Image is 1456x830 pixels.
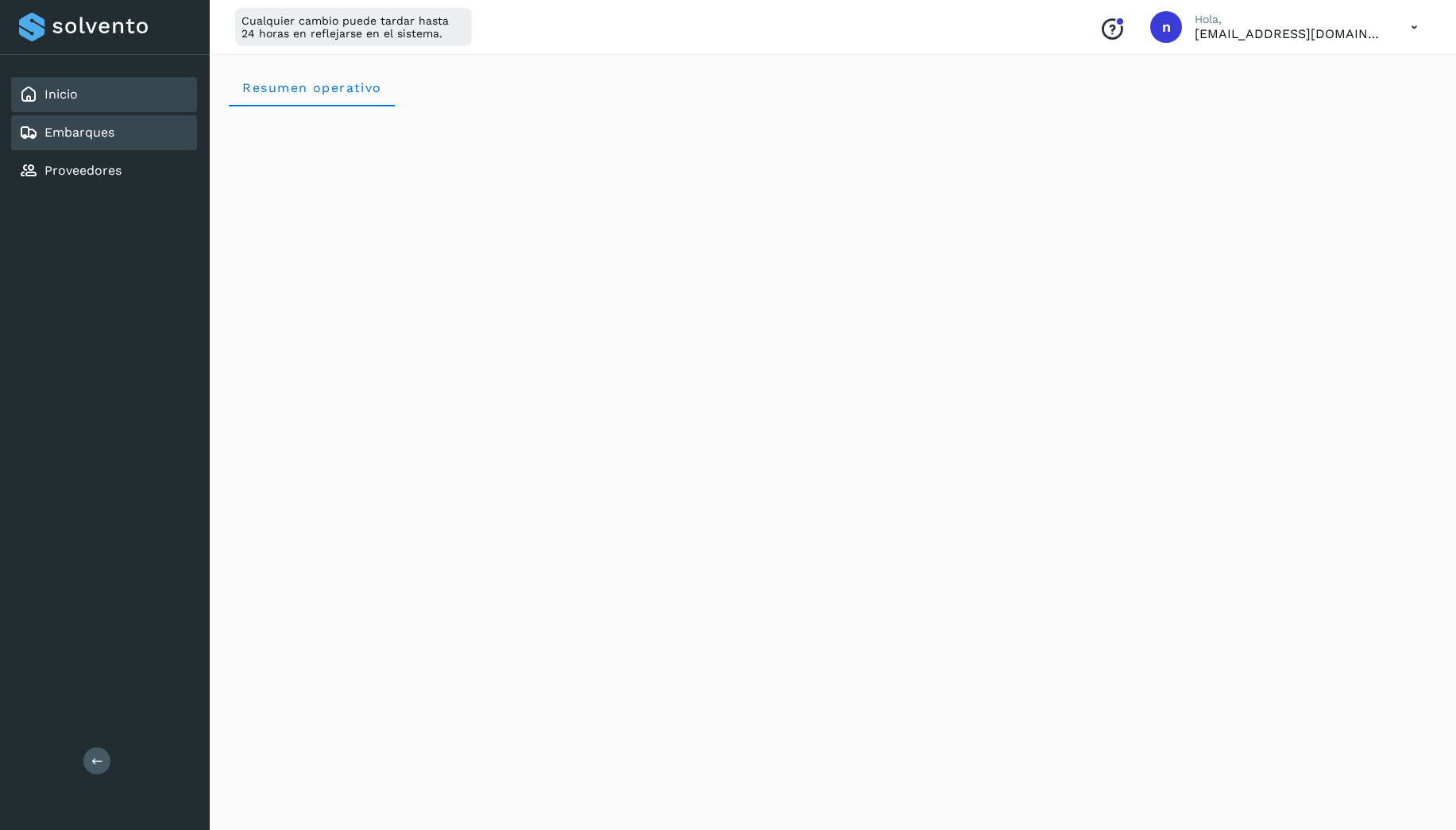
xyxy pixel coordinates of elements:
div: Proveedores [11,153,197,188]
span: Resumen operativo [241,80,382,95]
div: Embarques [11,115,197,150]
a: Embarques [44,125,114,140]
div: Cualquier cambio puede tardar hasta 24 horas en reflejarse en el sistema. [235,8,472,46]
a: Proveedores [44,163,122,178]
p: Hola, [1195,13,1385,26]
a: Inicio [44,87,78,102]
div: Inicio [11,77,197,112]
p: ncontla@niagarawater.com [1195,26,1385,41]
